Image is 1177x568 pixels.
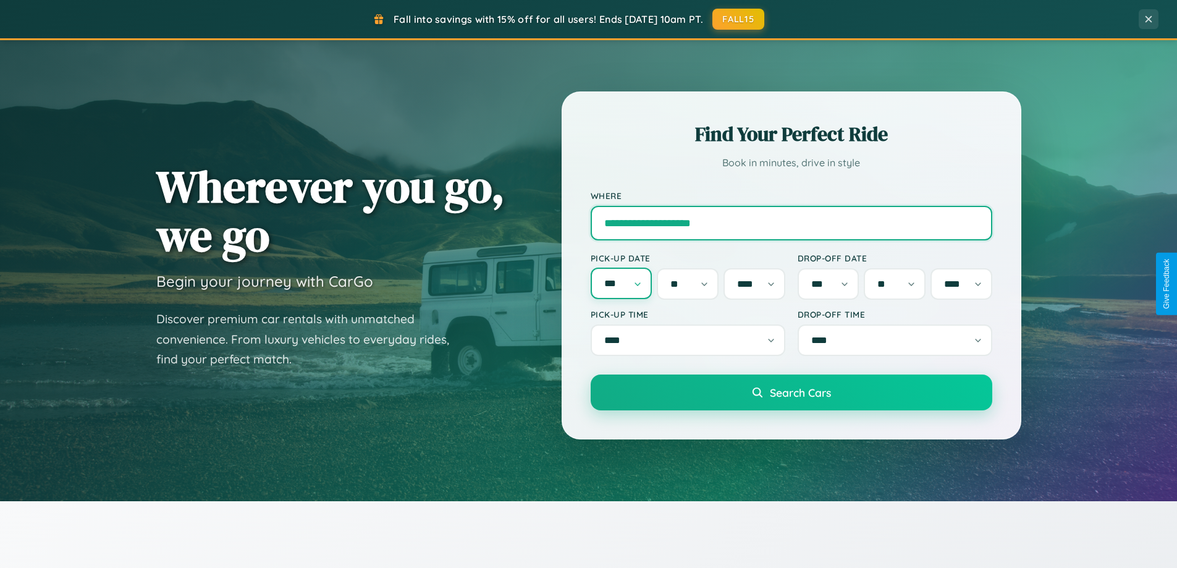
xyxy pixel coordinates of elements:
[591,309,785,320] label: Pick-up Time
[591,190,992,201] label: Where
[394,13,703,25] span: Fall into savings with 15% off for all users! Ends [DATE] 10am PT.
[156,272,373,290] h3: Begin your journey with CarGo
[591,253,785,263] label: Pick-up Date
[591,154,992,172] p: Book in minutes, drive in style
[1162,259,1171,309] div: Give Feedback
[156,162,505,260] h1: Wherever you go, we go
[591,375,992,410] button: Search Cars
[156,309,465,370] p: Discover premium car rentals with unmatched convenience. From luxury vehicles to everyday rides, ...
[798,309,992,320] label: Drop-off Time
[798,253,992,263] label: Drop-off Date
[591,121,992,148] h2: Find Your Perfect Ride
[770,386,831,399] span: Search Cars
[712,9,764,30] button: FALL15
